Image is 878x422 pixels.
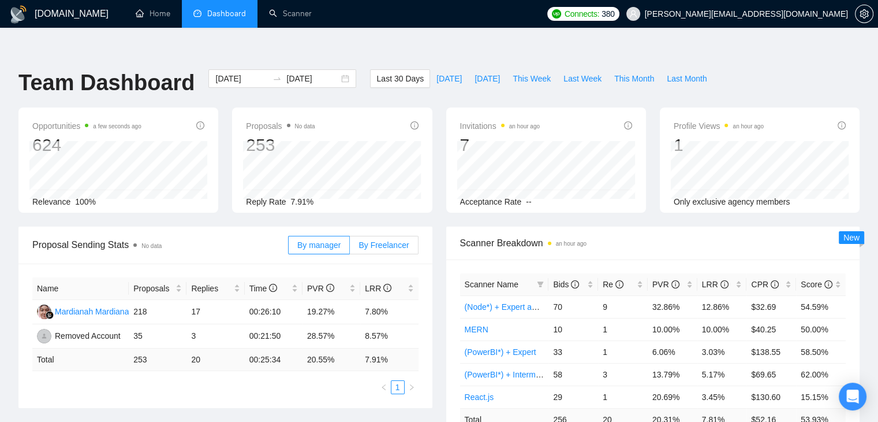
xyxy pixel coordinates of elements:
td: 00:25:34 [245,349,302,371]
span: info-circle [326,284,334,292]
span: LRR [702,280,728,289]
img: gigradar-bm.png [46,311,54,319]
span: info-circle [824,280,832,288]
span: Connects: [565,8,599,20]
td: 3.03% [697,340,747,363]
td: $32.69 [746,295,796,318]
span: info-circle [624,121,632,129]
td: 20.69% [648,386,697,408]
div: Open Intercom Messenger [839,383,866,410]
span: Invitations [460,119,540,133]
span: info-circle [771,280,779,288]
a: homeHome [136,9,170,18]
span: left [380,384,387,391]
div: 253 [246,134,315,156]
span: right [408,384,415,391]
span: PVR [652,280,679,289]
td: 15.15% [796,386,846,408]
td: 3.45% [697,386,747,408]
td: 10.00% [697,318,747,340]
span: Opportunities [32,119,141,133]
span: info-circle [838,121,846,129]
td: 17 [186,300,244,324]
a: React.js [465,393,494,402]
li: Previous Page [377,380,391,394]
div: Mardianah Mardianah [55,305,133,318]
td: 6.06% [648,340,697,363]
button: This Month [608,69,660,88]
span: Last Week [563,72,601,85]
td: 20 [186,349,244,371]
span: info-circle [383,284,391,292]
span: info-circle [196,121,204,129]
span: filter [535,276,546,293]
td: 10 [548,318,598,340]
h1: Team Dashboard [18,69,195,97]
span: Proposals [133,282,173,295]
td: 33 [548,340,598,363]
td: 54.59% [796,295,846,318]
td: 58.50% [796,340,846,363]
td: 32.86% [648,295,697,318]
button: Last Month [660,69,713,88]
td: 13.79% [648,363,697,386]
span: Relevance [32,197,70,206]
span: No data [295,123,315,129]
td: 1 [598,318,648,340]
td: 10.00% [648,318,697,340]
time: an hour ago [556,240,586,247]
td: 58 [548,363,598,386]
td: 62.00% [796,363,846,386]
span: This Month [614,72,654,85]
div: 624 [32,134,141,156]
th: Name [32,277,129,300]
td: 19.27% [302,300,360,324]
span: Scanner Breakdown [460,236,846,250]
a: (PowerBI*) + Expert [465,347,536,357]
time: an hour ago [509,123,540,129]
div: Removed Account [55,330,121,342]
span: filter [537,281,544,288]
span: [DATE] [475,72,500,85]
input: Start date [215,72,268,85]
span: Dashboard [207,9,246,18]
span: dashboard [193,9,201,17]
td: 7.91 % [360,349,418,371]
div: 1 [674,134,764,156]
span: CPR [751,280,778,289]
button: left [377,380,391,394]
span: info-circle [269,284,277,292]
span: Time [249,284,277,293]
a: searchScanner [269,9,312,18]
span: Score [801,280,832,289]
span: LRR [365,284,391,293]
span: New [843,233,860,242]
td: $40.25 [746,318,796,340]
button: setting [855,5,873,23]
span: Reply Rate [246,197,286,206]
button: right [405,380,419,394]
td: 3 [186,324,244,349]
td: 9 [598,295,648,318]
span: user [629,10,637,18]
td: $69.65 [746,363,796,386]
a: (Node*) + Expert and Beginner. [465,302,577,312]
a: MERN [465,325,488,334]
img: logo [9,5,28,24]
span: Proposal Sending Stats [32,238,288,252]
td: 12.86% [697,295,747,318]
td: 5.17% [697,363,747,386]
span: info-circle [720,280,728,288]
button: [DATE] [430,69,468,88]
span: info-circle [571,280,579,288]
td: 35 [129,324,186,349]
span: info-circle [671,280,679,288]
span: to [272,74,282,83]
td: 8.57% [360,324,418,349]
time: a few seconds ago [93,123,141,129]
time: an hour ago [733,123,763,129]
div: 7 [460,134,540,156]
td: 20.55 % [302,349,360,371]
button: This Week [506,69,557,88]
span: Re [603,280,623,289]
